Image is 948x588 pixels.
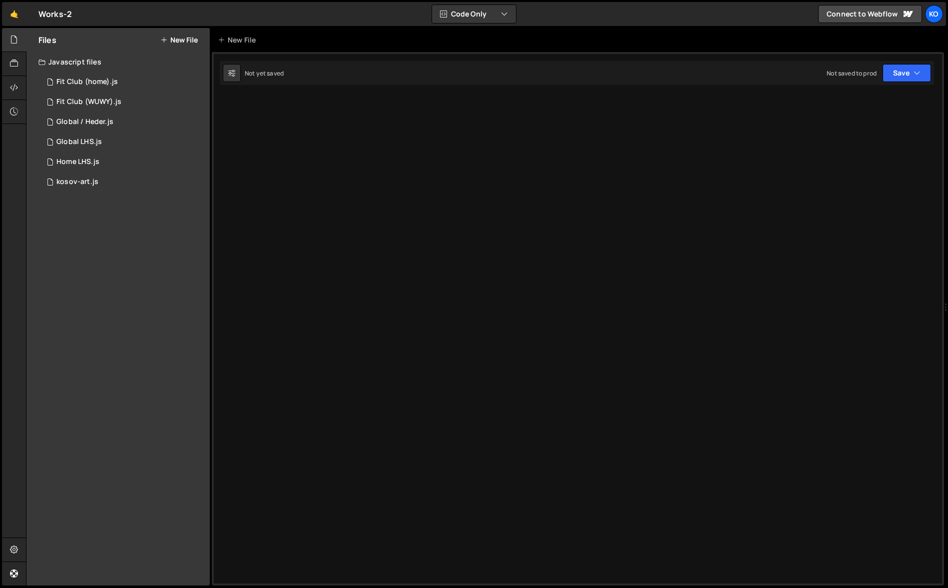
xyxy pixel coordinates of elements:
[883,64,931,82] button: Save
[38,8,72,20] div: Works-2
[56,157,99,166] div: Home LHS.js
[56,177,98,186] div: kosov-art.js
[160,36,198,44] button: New File
[827,69,877,77] div: Not saved to prod
[925,5,943,23] a: Ko
[56,117,113,126] div: Global / Heder.js
[56,137,102,146] div: Global LHS.js
[38,152,210,172] div: 6928/45087.js
[56,97,121,106] div: Fit Club (WUWY).js
[218,35,260,45] div: New File
[2,2,26,26] a: 🤙
[245,69,284,77] div: Not yet saved
[38,132,210,152] div: 6928/45086.js
[818,5,922,23] a: Connect to Webflow
[38,92,210,112] div: 6928/31842.js
[56,77,118,86] div: Fit Club (home).js
[38,112,210,132] div: 6928/31203.js
[432,5,516,23] button: Code Only
[38,72,210,92] div: 6928/27047.js
[26,52,210,72] div: Javascript files
[38,172,210,192] div: 6928/22909.js
[38,34,56,45] h2: Files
